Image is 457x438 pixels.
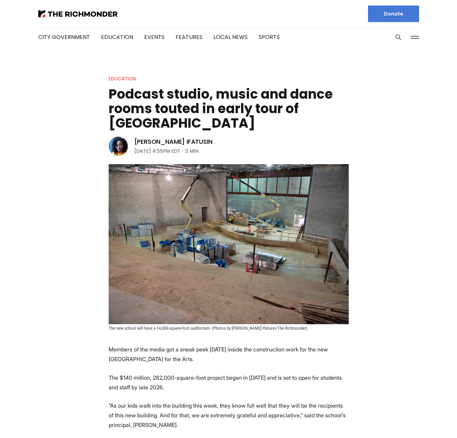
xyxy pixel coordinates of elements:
[109,373,349,392] p: The $140 million, 282,000-square-foot project began in [DATE] and is set to open for students and...
[368,6,419,22] a: Donate
[38,10,118,17] img: The Richmonder
[393,32,404,42] button: Search this site
[109,345,349,364] p: Members of the media got a sneak peek [DATE] inside the construction work for the new [GEOGRAPHIC...
[185,147,199,155] span: 3 min
[134,147,180,155] time: [DATE] 4:55PM EDT
[134,138,212,146] a: [PERSON_NAME] Ifatusin
[109,401,349,430] p: “As our kids walk into the building this week, they know full well that they will be the recipien...
[109,137,128,156] img: Victoria A. Ifatusin
[109,87,349,130] h1: Podcast studio, music and dance rooms touted in early tour of [GEOGRAPHIC_DATA]
[109,75,136,82] a: Education
[259,33,280,41] a: Sports
[109,326,307,331] span: The new school will have a 14,000-square-foot auditorium. (Photos by [PERSON_NAME] Ifatusin/The R...
[109,164,349,324] img: Podcast studio, music and dance rooms touted in early tour of new Richmond high school
[38,33,90,41] a: City Government
[144,33,165,41] a: Events
[176,33,202,41] a: Features
[213,33,248,41] a: Local News
[101,33,133,41] a: Education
